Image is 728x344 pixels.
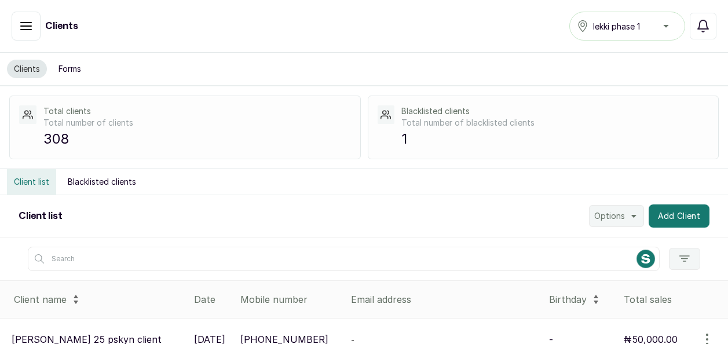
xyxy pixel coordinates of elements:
[401,105,709,117] p: Blacklisted clients
[43,117,351,129] p: Total number of clients
[43,129,351,149] p: 308
[7,60,47,78] button: Clients
[19,209,63,223] h2: Client list
[401,117,709,129] p: Total number of blacklisted clients
[649,204,710,228] button: Add Client
[624,292,723,306] div: Total sales
[240,292,342,306] div: Mobile number
[45,19,78,33] h1: Clients
[7,169,56,195] button: Client list
[14,290,185,309] div: Client name
[589,205,644,227] button: Options
[351,292,540,306] div: Email address
[28,247,660,271] input: Search
[194,292,231,306] div: Date
[549,290,614,309] div: Birthday
[43,105,351,117] p: Total clients
[593,20,640,32] span: lekki phase 1
[594,210,625,222] span: Options
[401,129,709,149] p: 1
[61,169,143,195] button: Blacklisted clients
[52,60,88,78] button: Forms
[569,12,685,41] button: lekki phase 1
